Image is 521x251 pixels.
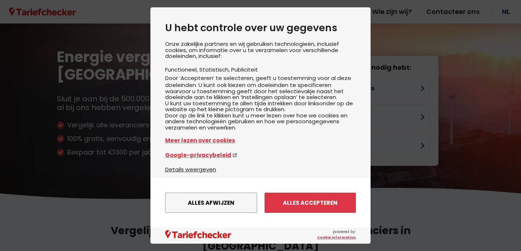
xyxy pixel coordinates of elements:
a: Cookie Information [317,235,356,240]
div: menu [150,178,371,228]
li: Functioneel [165,66,199,73]
div: Onze zakelijke partners en wij gebruiken technologieën, inclusief cookies, om informatie over u t... [165,41,356,165]
button: Alles afwijzen [165,193,257,213]
a: Meer lezen over cookies [165,136,356,145]
span: powered by: [317,229,356,240]
li: Statistisch [199,66,231,73]
a: Google-privacybeleid [165,151,356,159]
img: logo [165,230,231,239]
li: Publiciteit [231,66,258,73]
button: Details weergeven [165,165,216,174]
h2: U hebt controle over uw gegevens [165,22,356,34]
button: Alles accepteren [265,193,356,213]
